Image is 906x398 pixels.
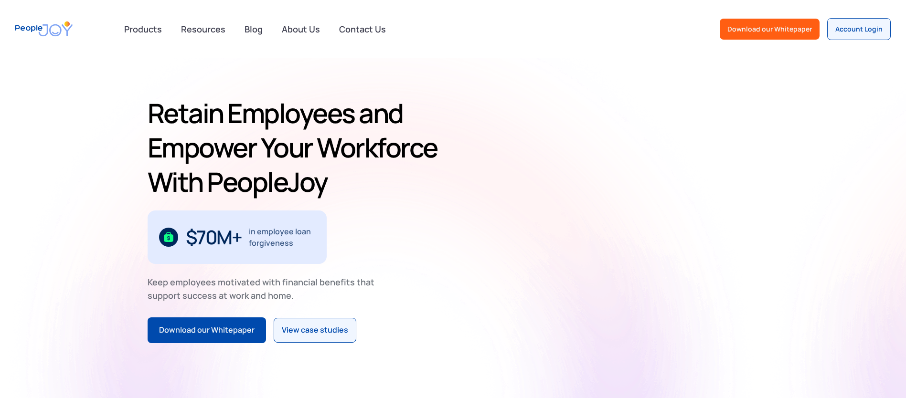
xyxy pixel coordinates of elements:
div: in employee loan forgiveness [249,226,315,249]
div: $70M+ [186,230,242,245]
div: Products [118,20,168,39]
a: Download our Whitepaper [148,317,266,343]
a: Resources [175,19,231,40]
a: home [15,15,73,42]
div: View case studies [282,324,348,336]
a: Download our Whitepaper [720,19,820,40]
div: 1 / 3 [148,210,327,264]
div: Account Login [835,24,883,34]
h1: Retain Employees and Empower Your Workforce With PeopleJoy [148,96,449,199]
a: View case studies [274,318,356,343]
div: Download our Whitepaper [727,24,812,34]
a: Account Login [827,18,891,40]
a: About Us [276,19,326,40]
div: Download our Whitepaper [159,324,255,336]
div: Keep employees motivated with financial benefits that support success at work and home. [148,275,383,302]
a: Contact Us [333,19,392,40]
a: Blog [239,19,268,40]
